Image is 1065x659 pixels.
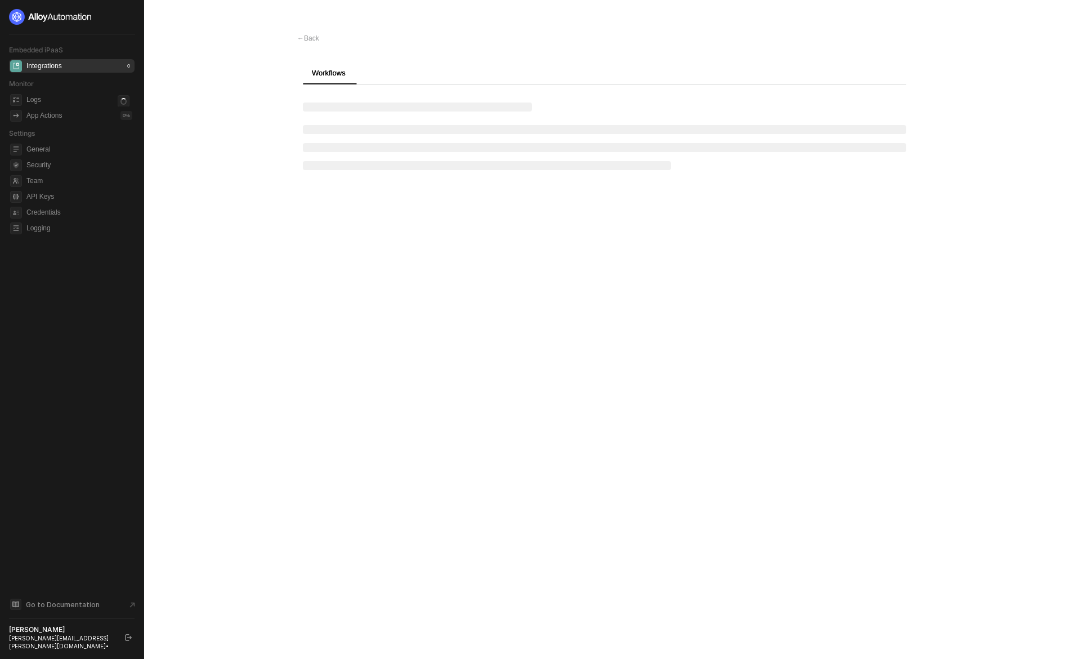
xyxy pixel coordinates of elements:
[297,34,304,42] span: ←
[26,221,132,235] span: Logging
[9,79,34,88] span: Monitor
[26,158,132,172] span: Security
[10,60,22,72] span: integrations
[9,46,63,54] span: Embedded iPaaS
[120,111,132,120] div: 0 %
[10,207,22,219] span: credentials
[297,34,319,43] div: Back
[26,206,132,219] span: Credentials
[26,600,100,609] span: Go to Documentation
[10,222,22,234] span: logging
[9,9,92,25] img: logo
[127,599,138,611] span: document-arrow
[9,598,135,611] a: Knowledge Base
[125,61,132,70] div: 0
[10,144,22,155] span: general
[9,9,135,25] a: logo
[312,69,346,77] span: Workflows
[9,634,115,650] div: [PERSON_NAME][EMAIL_ADDRESS][PERSON_NAME][DOMAIN_NAME] •
[26,95,41,105] div: Logs
[26,61,62,71] div: Integrations
[10,175,22,187] span: team
[125,634,132,641] span: logout
[10,110,22,122] span: icon-app-actions
[10,159,22,171] span: security
[26,174,132,188] span: Team
[118,95,129,107] span: icon-loader
[10,94,22,106] span: icon-logs
[9,129,35,137] span: Settings
[9,625,115,634] div: [PERSON_NAME]
[10,191,22,203] span: api-key
[10,599,21,610] span: documentation
[26,190,132,203] span: API Keys
[26,143,132,156] span: General
[26,111,62,121] div: App Actions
